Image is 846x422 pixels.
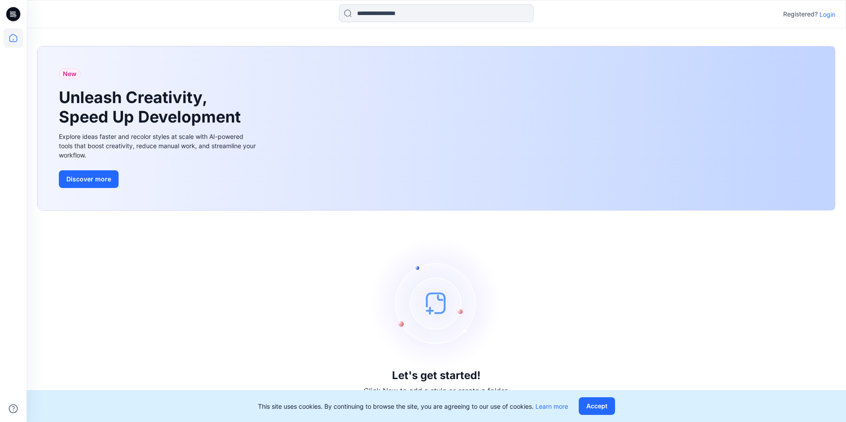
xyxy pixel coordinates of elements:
h3: Let's get started! [392,369,481,382]
p: This site uses cookies. By continuing to browse the site, you are agreeing to our use of cookies. [258,402,568,411]
a: Discover more [59,170,258,188]
p: Click New to add a style or create a folder. [364,385,509,396]
button: Discover more [59,170,119,188]
p: Login [819,10,835,19]
h1: Unleash Creativity, Speed Up Development [59,88,245,126]
a: Learn more [535,403,568,410]
span: New [63,69,77,79]
div: Explore ideas faster and recolor styles at scale with AI-powered tools that boost creativity, red... [59,132,258,160]
img: empty-state-image.svg [370,237,503,369]
p: Registered? [783,9,818,19]
button: Accept [579,397,615,415]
